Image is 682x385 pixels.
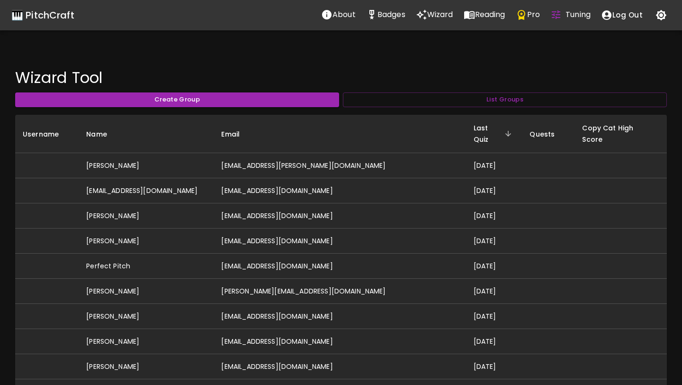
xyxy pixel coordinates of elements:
p: Badges [377,9,405,20]
td: [EMAIL_ADDRESS][DOMAIN_NAME] [79,178,214,203]
a: Stats [361,5,411,25]
span: Last Quiz [474,122,515,145]
button: Stats [361,5,411,24]
td: [DATE] [466,178,522,203]
button: account of current user [596,5,648,25]
span: Name [86,128,119,140]
button: Wizard [411,5,458,24]
p: Wizard [427,9,453,20]
td: [PERSON_NAME] [79,304,214,329]
td: [PERSON_NAME] [79,229,214,254]
span: Quests [529,128,567,140]
span: Username [23,128,71,140]
td: [EMAIL_ADDRESS][DOMAIN_NAME] [214,178,466,203]
button: Create Group [15,92,339,107]
td: [PERSON_NAME] [79,203,214,229]
td: [PERSON_NAME] [79,354,214,379]
td: [DATE] [466,304,522,329]
p: Reading [475,9,505,20]
td: [EMAIL_ADDRESS][DOMAIN_NAME] [214,229,466,254]
a: Reading [458,5,511,25]
td: [EMAIL_ADDRESS][DOMAIN_NAME] [214,203,466,229]
h4: Wizard Tool [15,68,667,87]
td: [DATE] [466,153,522,178]
span: Email [221,128,252,140]
td: Perfect Pitch [79,254,214,279]
a: Tuning Quiz [545,5,596,25]
td: [EMAIL_ADDRESS][DOMAIN_NAME] [214,354,466,379]
p: Tuning [565,9,591,20]
td: [EMAIL_ADDRESS][DOMAIN_NAME] [214,304,466,329]
button: Pro [511,5,545,24]
a: Pro [511,5,545,25]
td: [EMAIL_ADDRESS][PERSON_NAME][DOMAIN_NAME] [214,153,466,178]
p: Pro [527,9,540,20]
p: About [332,9,356,20]
td: [DATE] [466,229,522,254]
span: Copy Cat High Score [582,122,659,145]
td: [PERSON_NAME] [79,279,214,304]
button: Reading [458,5,511,24]
button: List Groups [343,92,667,107]
a: About [316,5,361,25]
td: [DATE] [466,354,522,379]
td: [EMAIL_ADDRESS][DOMAIN_NAME] [214,329,466,354]
td: [PERSON_NAME] [79,153,214,178]
td: [DATE] [466,254,522,279]
td: [EMAIL_ADDRESS][DOMAIN_NAME] [214,254,466,279]
td: [DATE] [466,203,522,229]
td: [PERSON_NAME][EMAIL_ADDRESS][DOMAIN_NAME] [214,279,466,304]
a: Wizard [411,5,458,25]
td: [DATE] [466,329,522,354]
button: Tuning Quiz [545,5,596,24]
td: [DATE] [466,279,522,304]
a: 🎹 PitchCraft [11,8,74,23]
td: [PERSON_NAME] [79,329,214,354]
button: About [316,5,361,24]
